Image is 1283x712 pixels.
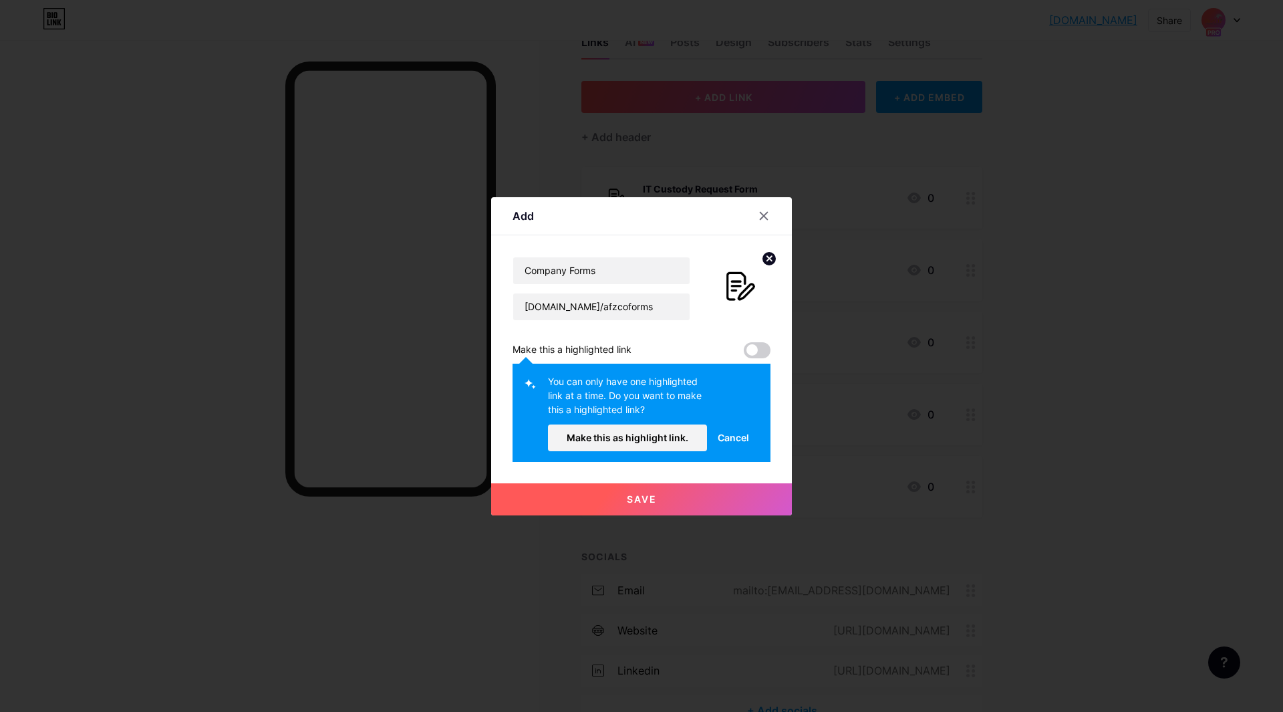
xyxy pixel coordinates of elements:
[718,431,749,445] span: Cancel
[513,342,631,358] div: Make this a highlighted link
[706,257,770,321] img: link_thumbnail
[513,208,534,224] div: Add
[627,493,657,505] span: Save
[567,432,688,443] span: Make this as highlight link.
[548,374,707,425] div: You can only have one highlighted link at a time. Do you want to make this a highlighted link?
[548,425,707,451] button: Make this as highlight link.
[491,483,792,515] button: Save
[707,425,760,451] button: Cancel
[513,257,690,284] input: Title
[513,293,690,320] input: URL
